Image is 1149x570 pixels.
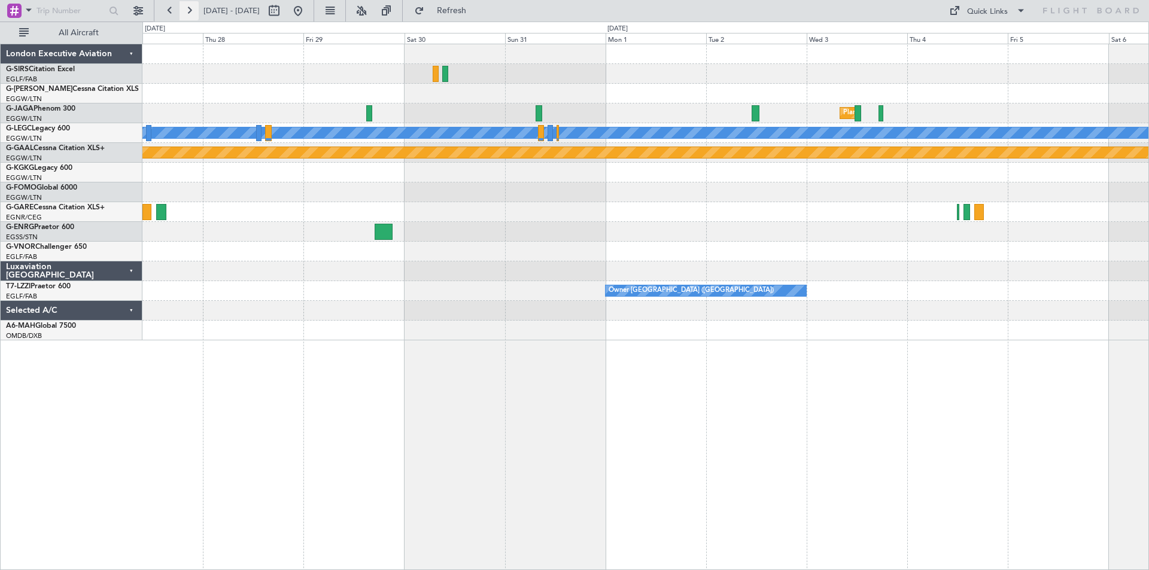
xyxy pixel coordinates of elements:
a: EGLF/FAB [6,292,37,301]
span: Refresh [427,7,477,15]
span: G-VNOR [6,243,35,251]
a: EGGW/LTN [6,154,42,163]
a: EGGW/LTN [6,173,42,182]
span: G-SIRS [6,66,29,73]
a: EGGW/LTN [6,134,42,143]
span: G-ENRG [6,224,34,231]
span: G-KGKG [6,164,34,172]
span: G-GARE [6,204,34,211]
input: Trip Number [37,2,105,20]
span: G-LEGC [6,125,32,132]
div: Fri 5 [1008,33,1108,44]
div: Quick Links [967,6,1008,18]
a: EGLF/FAB [6,252,37,261]
a: EGSS/STN [6,233,38,242]
div: Owner [GEOGRAPHIC_DATA] ([GEOGRAPHIC_DATA]) [609,282,774,300]
a: EGGW/LTN [6,114,42,123]
a: G-[PERSON_NAME]Cessna Citation XLS [6,86,139,93]
span: G-FOMO [6,184,37,191]
div: Tue 2 [706,33,807,44]
div: Fri 29 [303,33,404,44]
button: All Aircraft [13,23,130,42]
a: OMDB/DXB [6,331,42,340]
a: G-LEGCLegacy 600 [6,125,70,132]
div: Sun 31 [505,33,606,44]
a: G-KGKGLegacy 600 [6,164,72,172]
div: Planned Maint [GEOGRAPHIC_DATA] ([GEOGRAPHIC_DATA]) [843,104,1032,122]
a: G-ENRGPraetor 600 [6,224,74,231]
a: EGNR/CEG [6,213,42,222]
span: T7-LZZI [6,283,31,290]
div: Wed 27 [102,33,203,44]
div: Thu 4 [907,33,1008,44]
div: Sat 30 [405,33,505,44]
button: Refresh [409,1,481,20]
a: G-FOMOGlobal 6000 [6,184,77,191]
a: G-SIRSCitation Excel [6,66,75,73]
span: A6-MAH [6,322,35,330]
span: G-JAGA [6,105,34,112]
div: [DATE] [607,24,628,34]
span: [DATE] - [DATE] [203,5,260,16]
a: EGGW/LTN [6,95,42,103]
a: G-GARECessna Citation XLS+ [6,204,105,211]
a: T7-LZZIPraetor 600 [6,283,71,290]
span: G-[PERSON_NAME] [6,86,72,93]
div: Wed 3 [807,33,907,44]
a: G-VNORChallenger 650 [6,243,87,251]
span: G-GAAL [6,145,34,152]
div: [DATE] [145,24,165,34]
div: Mon 1 [606,33,706,44]
span: All Aircraft [31,29,126,37]
a: G-JAGAPhenom 300 [6,105,75,112]
a: EGLF/FAB [6,75,37,84]
div: Thu 28 [203,33,303,44]
a: A6-MAHGlobal 7500 [6,322,76,330]
a: EGGW/LTN [6,193,42,202]
button: Quick Links [943,1,1032,20]
a: G-GAALCessna Citation XLS+ [6,145,105,152]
